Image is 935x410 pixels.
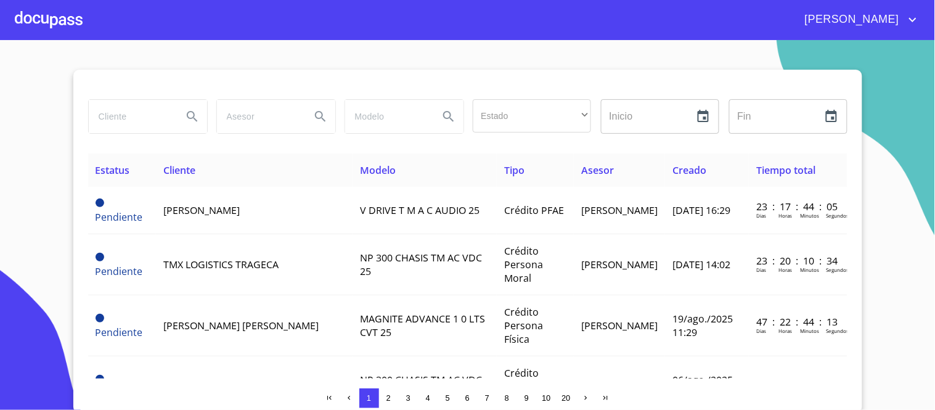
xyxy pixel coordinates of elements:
span: Crédito Persona Física [504,366,543,407]
span: Pendiente [96,210,143,224]
p: Minutos [800,327,819,334]
span: [DATE] 16:29 [672,203,730,217]
button: 20 [557,388,576,408]
p: 60 : 14 : 32 : 45 [756,376,839,390]
span: Pendiente [96,314,104,322]
span: TMX LOGISTICS TRAGECA [163,258,279,271]
p: Dias [756,212,766,219]
span: 9 [525,393,529,403]
span: Pendiente [96,326,143,339]
p: Horas [778,212,792,219]
p: Minutos [800,266,819,273]
input: search [217,100,301,133]
span: [DATE] 14:02 [672,258,730,271]
p: Dias [756,266,766,273]
span: Crédito Persona Física [504,305,543,346]
span: 19/ago./2025 11:29 [672,312,733,339]
span: 7 [485,393,489,403]
span: Pendiente [96,199,104,207]
p: Dias [756,327,766,334]
input: search [89,100,173,133]
p: 47 : 22 : 44 : 13 [756,315,839,329]
p: Segundos [826,212,849,219]
button: 4 [419,388,438,408]
span: [PERSON_NAME] [581,203,658,217]
button: account of current user [796,10,920,30]
p: Minutos [800,212,819,219]
span: Tiempo total [756,163,815,177]
span: Asesor [581,163,614,177]
button: 10 [537,388,557,408]
span: Cliente [163,163,195,177]
span: 6 [465,393,470,403]
span: [PERSON_NAME] [581,319,658,332]
button: Search [178,102,207,131]
button: 8 [497,388,517,408]
span: Pendiente [96,264,143,278]
span: MAGNITE ADVANCE 1 0 LTS CVT 25 [360,312,485,339]
button: 1 [359,388,379,408]
span: [PERSON_NAME] [581,258,658,271]
input: search [345,100,429,133]
span: 1 [367,393,371,403]
button: 7 [478,388,497,408]
span: Tipo [504,163,525,177]
p: 23 : 20 : 10 : 34 [756,254,839,268]
span: 20 [561,393,570,403]
span: Creado [672,163,706,177]
p: Segundos [826,266,849,273]
span: 2 [386,393,391,403]
span: Pendiente [96,253,104,261]
span: Crédito PFAE [504,203,564,217]
span: 4 [426,393,430,403]
span: 5 [446,393,450,403]
span: 10 [542,393,550,403]
span: 8 [505,393,509,403]
p: Horas [778,327,792,334]
button: Search [434,102,463,131]
div: ​ [473,99,591,133]
span: Pendiente [96,375,104,383]
p: 23 : 17 : 44 : 05 [756,200,839,213]
span: Estatus [96,163,130,177]
span: 3 [406,393,410,403]
span: V DRIVE T M A C AUDIO 25 [360,203,480,217]
span: [PERSON_NAME] [163,203,240,217]
p: Horas [778,266,792,273]
span: NP 300 CHASIS TM AC VDC 25 [360,373,482,400]
span: [PERSON_NAME] [PERSON_NAME] [163,319,319,332]
span: Crédito Persona Moral [504,244,543,285]
button: Search [306,102,335,131]
button: 3 [399,388,419,408]
span: Modelo [360,163,396,177]
button: 6 [458,388,478,408]
button: 9 [517,388,537,408]
button: 2 [379,388,399,408]
span: 06/ago./2025 19:40 [672,373,733,400]
button: 5 [438,388,458,408]
span: [PERSON_NAME] [796,10,905,30]
p: Segundos [826,327,849,334]
span: NP 300 CHASIS TM AC VDC 25 [360,251,482,278]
